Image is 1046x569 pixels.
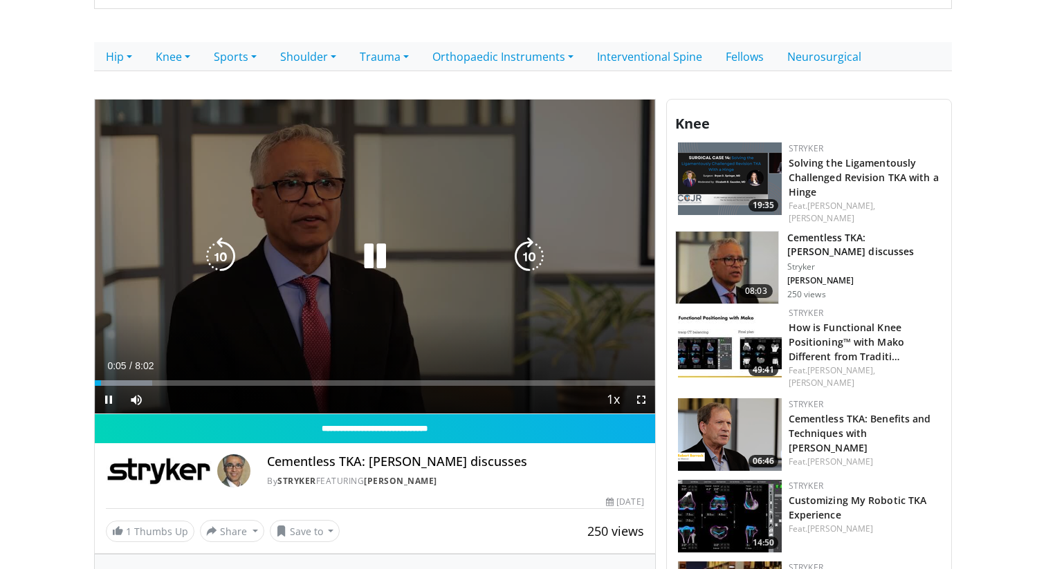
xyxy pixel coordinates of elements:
[789,377,854,389] a: [PERSON_NAME]
[678,142,782,215] a: 19:35
[270,520,340,542] button: Save to
[587,523,644,539] span: 250 views
[807,200,875,212] a: [PERSON_NAME],
[678,307,782,380] img: ffdd9326-d8c6-4f24-b7c0-24c655ed4ab2.150x105_q85_crop-smart_upscale.jpg
[789,494,927,521] a: Customizing My Robotic TKA Experience
[787,261,943,272] p: Stryker
[789,212,854,224] a: [PERSON_NAME]
[678,307,782,380] a: 49:41
[749,455,778,467] span: 06:46
[94,42,144,71] a: Hip
[135,360,154,371] span: 8:02
[789,364,940,389] div: Feat.
[585,42,714,71] a: Interventional Spine
[740,284,773,298] span: 08:03
[268,42,348,71] a: Shoulder
[787,231,943,259] h3: Cementless TKA: [PERSON_NAME] discusses
[789,412,931,454] a: Cementless TKA: Benefits and Techniques with [PERSON_NAME]
[678,398,782,471] a: 06:46
[789,480,823,492] a: Stryker
[200,520,264,542] button: Share
[107,360,126,371] span: 0:05
[675,231,943,304] a: 08:03 Cementless TKA: [PERSON_NAME] discusses Stryker [PERSON_NAME] 250 views
[789,142,823,154] a: Stryker
[789,456,940,468] div: Feat.
[776,42,873,71] a: Neurosurgical
[678,480,782,552] img: 26055920-f7a6-407f-820a-2bd18e419f3d.150x105_q85_crop-smart_upscale.jpg
[787,289,826,300] p: 250 views
[749,364,778,376] span: 49:41
[95,100,655,415] video-js: Video Player
[95,380,655,386] div: Progress Bar
[348,42,421,71] a: Trauma
[126,525,131,538] span: 1
[277,475,316,487] a: Stryker
[217,454,250,487] img: Avatar
[202,42,268,71] a: Sports
[676,232,778,304] img: 4e16d745-737f-4681-a5da-d7437b1bb712.150x105_q85_crop-smart_upscale.jpg
[787,275,943,286] p: [PERSON_NAME]
[122,386,150,413] button: Mute
[789,307,823,319] a: Stryker
[807,456,873,467] a: [PERSON_NAME]
[789,398,823,410] a: Stryker
[106,521,194,542] a: 1 Thumbs Up
[144,42,202,71] a: Knee
[267,475,643,487] div: By FEATURING
[807,364,875,376] a: [PERSON_NAME],
[267,454,643,469] h4: Cementless TKA: [PERSON_NAME] discusses
[678,480,782,552] a: 14:50
[714,42,776,71] a: Fellows
[789,156,939,198] a: Solving the Ligamentously Challenged Revision TKA with a Hinge
[421,42,585,71] a: Orthopaedic Instruments
[606,496,643,508] div: [DATE]
[749,537,778,549] span: 14:50
[678,398,782,471] img: 1eb89806-1382-42eb-88ed-0f9308ab43c8.png.150x105_q85_crop-smart_upscale.png
[129,360,132,371] span: /
[675,114,710,133] span: Knee
[807,523,873,534] a: [PERSON_NAME]
[678,142,782,215] img: d0bc407b-43da-4ed6-9d91-ec49560f3b3e.png.150x105_q85_crop-smart_upscale.png
[789,321,904,363] a: How is Functional Knee Positioning™ with Mako Different from Traditi…
[364,475,437,487] a: [PERSON_NAME]
[627,386,655,413] button: Fullscreen
[600,386,627,413] button: Playback Rate
[749,199,778,212] span: 19:35
[789,523,940,535] div: Feat.
[95,386,122,413] button: Pause
[106,454,212,487] img: Stryker
[789,200,940,225] div: Feat.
